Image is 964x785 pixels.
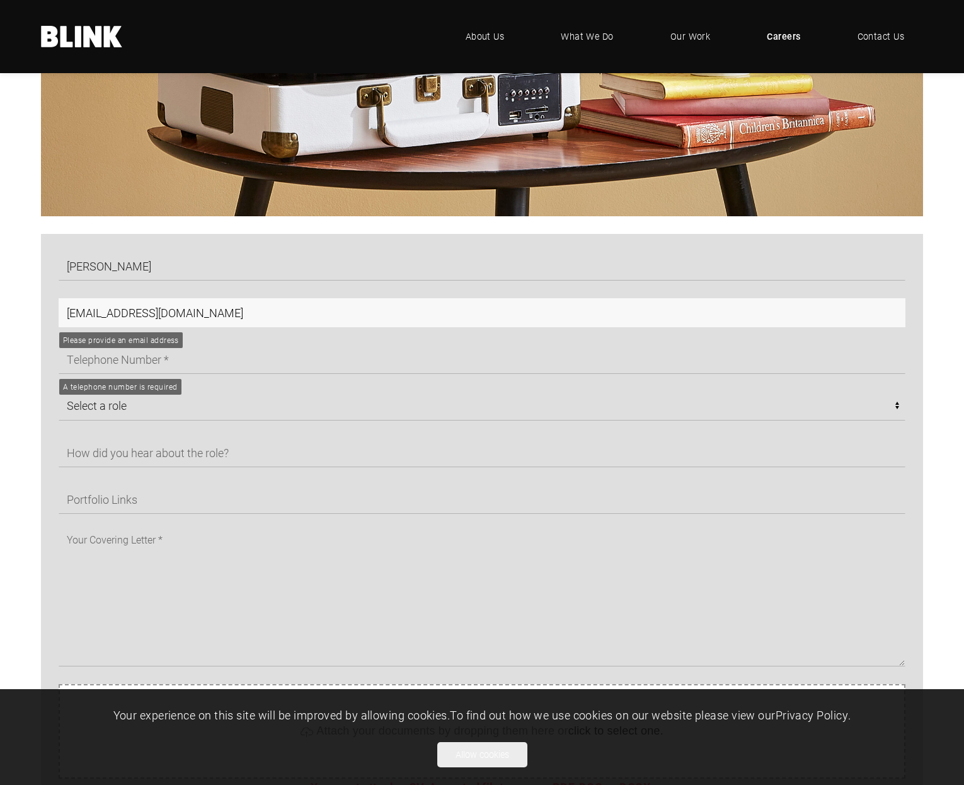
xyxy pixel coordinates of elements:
div: A telephone number is required [63,381,178,393]
a: Contact Us [839,18,924,55]
span: What We Do [561,30,614,44]
a: Our Work [651,18,730,55]
button: Allow cookies [437,742,527,767]
input: Portfolio Links [59,485,905,514]
a: Careers [748,18,819,55]
span: About Us [466,30,505,44]
input: How did you hear about the role? [59,438,905,467]
span: Careers [767,30,800,44]
input: Telephone Number * [59,345,905,374]
a: What We Do [542,18,633,55]
input: Email Address * [59,298,905,327]
span: Our Work [670,30,711,44]
a: Privacy Policy [776,707,848,723]
input: Full Name * [59,252,905,281]
span: Your experience on this site will be improved by allowing cookies. To find out how we use cookies... [113,707,851,723]
div: Please provide an email address [63,334,179,346]
a: Home [41,26,123,47]
a: About Us [447,18,524,55]
span: Contact Us [858,30,905,44]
